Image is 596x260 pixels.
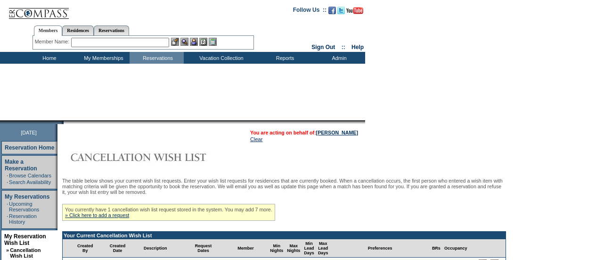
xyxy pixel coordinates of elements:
a: Reservation History [9,213,37,225]
td: Min Nights [268,239,285,258]
td: Home [21,52,75,64]
a: Sign Out [311,44,335,50]
img: Cancellation Wish List [62,148,251,167]
a: Make a Reservation [5,159,37,172]
td: · [7,179,8,185]
a: Residences [62,25,94,35]
a: Help [351,44,364,50]
img: Reservations [199,38,207,46]
img: b_edit.gif [171,38,179,46]
a: Cancellation Wish List [10,247,41,259]
td: Request Dates [183,239,223,258]
td: My Memberships [75,52,130,64]
div: You currently have 1 cancellation wish list request stored in the system. You may add 7 more. [62,204,275,221]
a: My Reservations [5,193,49,200]
td: Admin [311,52,365,64]
td: Preferences [330,239,430,258]
a: Reservation Home [5,144,54,151]
img: Become our fan on Facebook [328,7,336,14]
td: Follow Us :: [293,6,327,17]
img: View [180,38,188,46]
td: BRs [430,239,442,258]
img: Follow us on Twitter [337,7,345,14]
a: Subscribe to our YouTube Channel [346,9,363,15]
img: Impersonate [190,38,198,46]
a: [PERSON_NAME] [316,130,358,135]
td: Created Date [108,239,128,258]
a: Reservations [94,25,129,35]
a: Upcoming Reservations [9,201,39,212]
a: Become our fan on Facebook [328,9,336,15]
td: Created By [63,239,108,258]
td: Reports [257,52,311,64]
span: [DATE] [21,130,37,135]
span: :: [342,44,345,50]
a: Follow us on Twitter [337,9,345,15]
td: · [7,213,8,225]
a: My Reservation Wish List [4,233,46,246]
td: Max Lead Days [316,239,330,258]
td: Max Nights [285,239,302,258]
a: Members [34,25,63,36]
a: Browse Calendars [9,173,51,178]
b: » [6,247,9,253]
div: Member Name: [35,38,71,46]
td: · [7,201,8,212]
td: Vacation Collection [184,52,257,64]
td: Your Current Cancellation Wish List [63,232,506,239]
a: Search Availability [9,179,51,185]
a: Clear [250,136,262,142]
img: blank.gif [64,120,65,124]
td: Description [127,239,183,258]
a: » Click here to add a request [65,212,129,218]
td: Reservations [130,52,184,64]
td: Member [223,239,269,258]
img: b_calculator.gif [209,38,217,46]
img: promoShadowLeftCorner.gif [60,120,64,124]
td: · [7,173,8,178]
img: Subscribe to our YouTube Channel [346,7,363,14]
td: Min Lead Days [302,239,316,258]
span: You are acting on behalf of: [250,130,358,135]
td: Occupancy [442,239,469,258]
